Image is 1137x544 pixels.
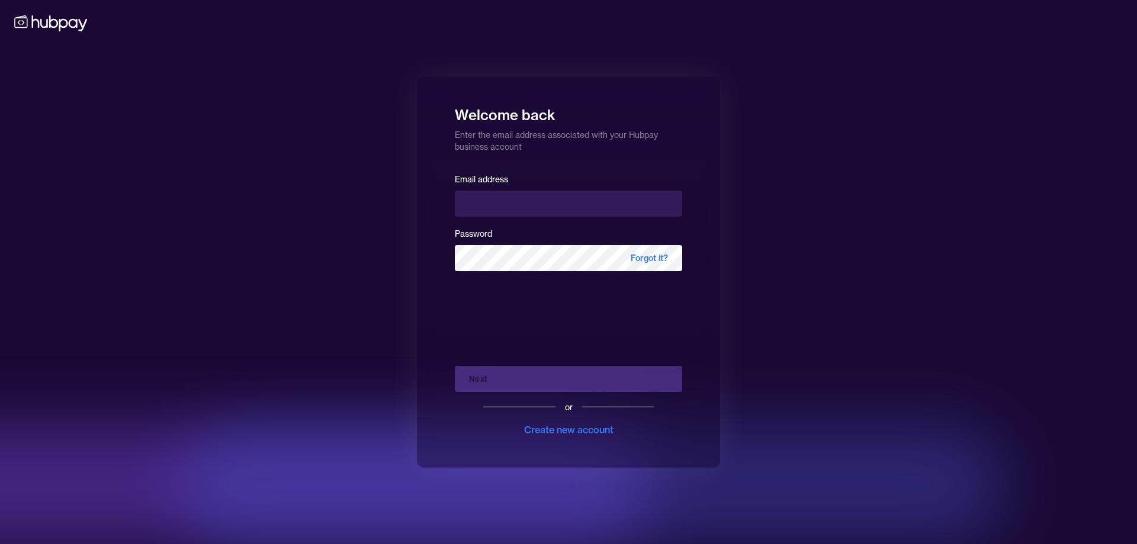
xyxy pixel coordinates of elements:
[565,401,573,413] div: or
[455,98,682,124] h1: Welcome back
[524,423,614,437] div: Create new account
[616,245,682,271] span: Forgot it?
[455,228,492,239] label: Password
[455,124,682,153] p: Enter the email address associated with your Hubpay business account
[455,174,508,185] label: Email address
